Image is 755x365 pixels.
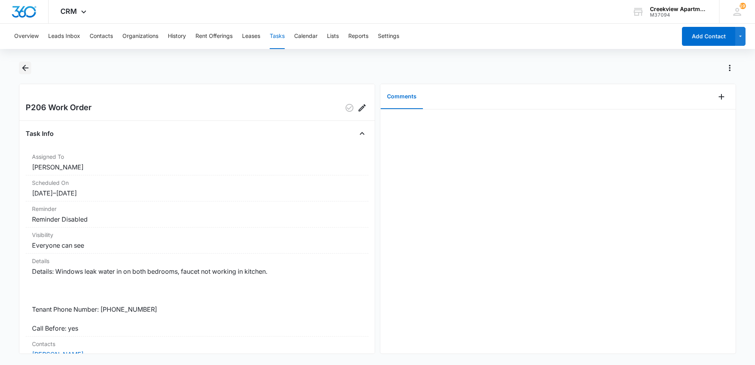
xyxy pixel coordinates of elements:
[122,24,158,49] button: Organizations
[48,24,80,49] button: Leads Inbox
[650,6,708,12] div: account name
[32,257,362,265] dt: Details
[26,228,368,254] div: VisibilityEveryone can see
[26,337,368,363] div: Contacts[PERSON_NAME]
[740,3,746,9] div: notifications count
[26,254,368,337] div: DetailsDetails: Windows leak water in on both bedrooms, faucet not working in kitchen. Tenant Pho...
[378,24,399,49] button: Settings
[32,188,362,198] dd: [DATE] – [DATE]
[723,62,736,74] button: Actions
[195,24,233,49] button: Rent Offerings
[348,24,368,49] button: Reports
[60,7,77,15] span: CRM
[242,24,260,49] button: Leases
[26,149,368,175] div: Assigned To[PERSON_NAME]
[682,27,735,46] button: Add Contact
[294,24,317,49] button: Calendar
[327,24,339,49] button: Lists
[32,152,362,161] dt: Assigned To
[715,90,728,103] button: Add Comment
[19,62,31,74] button: Back
[26,129,54,138] h4: Task Info
[168,24,186,49] button: History
[32,231,362,239] dt: Visibility
[32,179,362,187] dt: Scheduled On
[356,102,368,114] button: Edit
[356,127,368,140] button: Close
[26,102,92,114] h2: P206 Work Order
[32,241,362,250] dd: Everyone can see
[26,175,368,201] div: Scheduled On[DATE]–[DATE]
[32,350,84,358] a: [PERSON_NAME]
[650,12,708,18] div: account id
[381,85,423,109] button: Comments
[270,24,285,49] button: Tasks
[14,24,39,49] button: Overview
[26,201,368,228] div: ReminderReminder Disabled
[32,205,362,213] dt: Reminder
[32,340,362,348] dt: Contacts
[90,24,113,49] button: Contacts
[32,162,362,172] dd: [PERSON_NAME]
[740,3,746,9] span: 197
[32,214,362,224] dd: Reminder Disabled
[32,267,362,333] dd: Details: Windows leak water in on both bedrooms, faucet not working in kitchen. Tenant Phone Numb...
